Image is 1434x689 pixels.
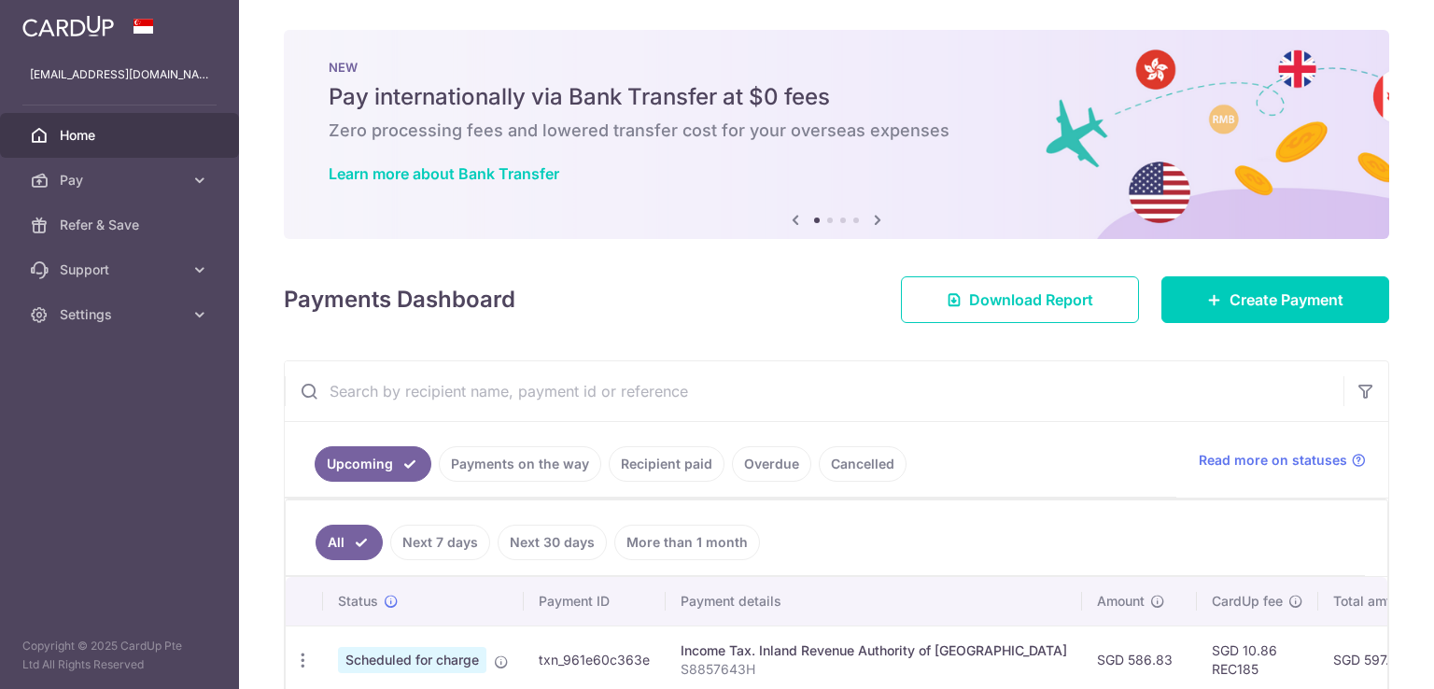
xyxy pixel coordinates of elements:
a: Download Report [901,276,1139,323]
span: Create Payment [1230,288,1343,311]
span: Refer & Save [60,216,183,234]
a: Cancelled [819,446,907,482]
span: Amount [1097,592,1145,611]
a: More than 1 month [614,525,760,560]
span: CardUp fee [1212,592,1283,611]
span: Total amt. [1333,592,1395,611]
span: Pay [60,171,183,190]
h6: Zero processing fees and lowered transfer cost for your overseas expenses [329,120,1344,142]
span: Read more on statuses [1199,451,1347,470]
p: NEW [329,60,1344,75]
span: Status [338,592,378,611]
span: Download Report [969,288,1093,311]
span: Settings [60,305,183,324]
h4: Payments Dashboard [284,283,515,316]
p: S8857643H [681,660,1067,679]
span: Home [60,126,183,145]
a: Learn more about Bank Transfer [329,164,559,183]
div: Income Tax. Inland Revenue Authority of [GEOGRAPHIC_DATA] [681,641,1067,660]
a: Recipient paid [609,446,724,482]
img: CardUp [22,15,114,37]
input: Search by recipient name, payment id or reference [285,361,1343,421]
img: Bank transfer banner [284,30,1389,239]
th: Payment details [666,577,1082,626]
a: Read more on statuses [1199,451,1366,470]
a: Next 30 days [498,525,607,560]
a: Overdue [732,446,811,482]
span: Support [60,260,183,279]
span: Scheduled for charge [338,647,486,673]
a: Next 7 days [390,525,490,560]
h5: Pay internationally via Bank Transfer at $0 fees [329,82,1344,112]
th: Payment ID [524,577,666,626]
a: Payments on the way [439,446,601,482]
a: Upcoming [315,446,431,482]
a: Create Payment [1161,276,1389,323]
p: [EMAIL_ADDRESS][DOMAIN_NAME] [30,65,209,84]
a: All [316,525,383,560]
